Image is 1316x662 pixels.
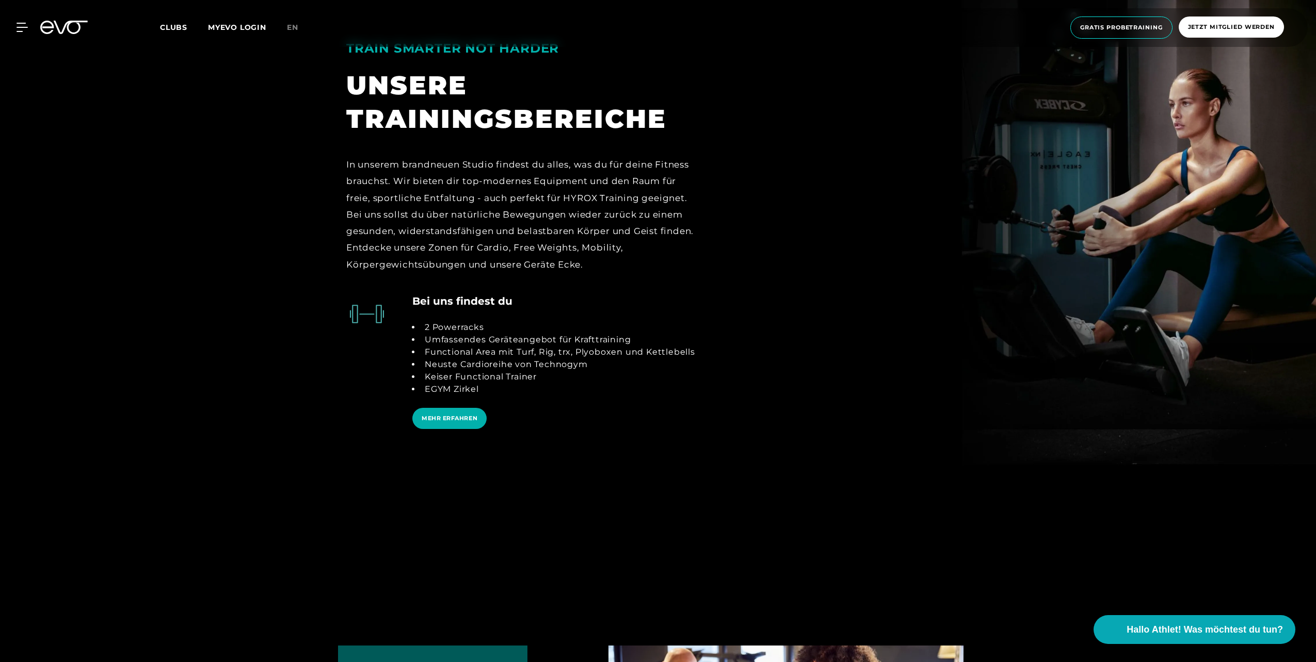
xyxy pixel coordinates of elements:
a: Jetzt Mitglied werden [1176,16,1287,39]
a: en [287,22,311,34]
li: 2 Powerracks [421,321,695,334]
span: Clubs [160,23,187,32]
li: Functional Area mit Turf, Rig, trx, Plyoboxen und Kettlebells [421,346,695,358]
a: Clubs [160,22,208,32]
li: Umfassendes Geräteangebot für Krafttraining [421,334,695,346]
a: Gratis Probetraining [1067,16,1176,39]
li: EGYM Zirkel [421,383,695,395]
span: Gratis Probetraining [1080,23,1163,32]
button: Hallo Athlet! Was möchtest du tun? [1094,615,1295,644]
li: Neuste Cardioreihe von Technogym [421,358,695,371]
li: Keiser Functional Trainer [421,371,695,383]
span: Jetzt Mitglied werden [1188,23,1275,31]
span: en [287,23,298,32]
div: In unserem brandneuen Studio findest du alles, was du für deine Fitness brauchst. Wir bieten dir ... [346,156,701,273]
h4: Bei uns findest du [412,293,512,309]
span: Hallo Athlet! Was möchtest du tun? [1127,623,1283,637]
span: MEHR ERFAHREN [422,414,477,423]
a: MYEVO LOGIN [208,23,266,32]
a: MEHR ERFAHREN [412,408,491,448]
div: UNSERE TRAININGSBEREICHE [346,69,701,136]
